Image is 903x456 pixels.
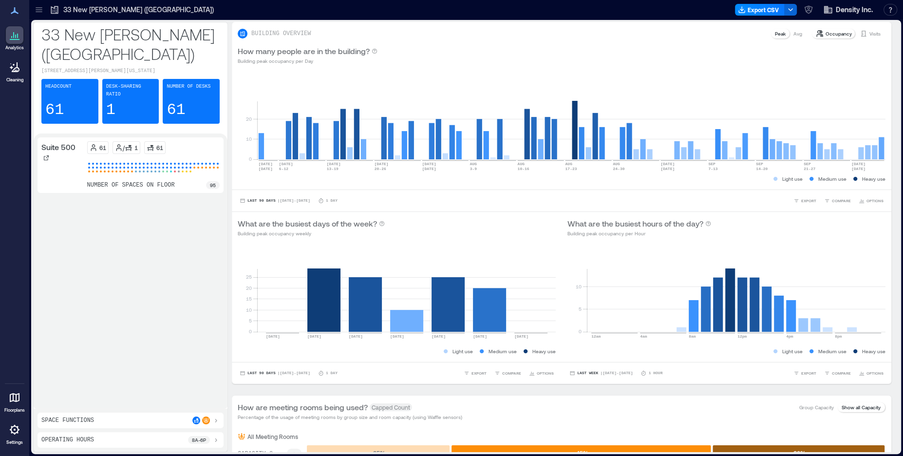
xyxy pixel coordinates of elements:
p: Floorplans [4,407,25,413]
p: Settings [6,439,23,445]
tspan: 5 [249,318,252,323]
p: Heavy use [862,175,885,183]
p: Desk-sharing ratio [106,83,155,98]
text: [DATE] [851,162,865,166]
button: EXPORT [462,368,489,378]
p: Number of Desks [167,83,210,91]
text: 13-19 [327,167,339,171]
tspan: 5 [579,306,582,312]
a: Analytics [2,23,27,54]
span: COMPARE [502,370,521,376]
p: Medium use [818,347,847,355]
text: 8am [689,334,696,339]
button: Last 90 Days |[DATE]-[DATE] [238,368,312,378]
text: SEP [804,162,811,166]
text: [DATE] [432,334,446,339]
p: Heavy use [862,347,885,355]
p: All Meeting Rooms [247,433,298,440]
p: 61 [156,144,163,152]
span: COMPARE [832,370,851,376]
button: EXPORT [791,368,818,378]
text: [DATE] [660,167,675,171]
text: [DATE] [422,167,436,171]
text: [DATE] [851,167,865,171]
p: 95 [210,181,216,189]
text: 7-13 [708,167,717,171]
p: Occupancy [826,30,852,38]
button: OPTIONS [857,196,885,206]
p: number of spaces on floor [87,181,175,189]
p: Building peak occupancy weekly [238,229,385,237]
p: Medium use [818,175,847,183]
p: 33 New [PERSON_NAME] ([GEOGRAPHIC_DATA]) [63,5,214,15]
text: [DATE] [259,167,273,171]
text: AUG [613,162,620,166]
text: 6-12 [279,167,288,171]
p: BUILDING OVERVIEW [251,30,311,38]
span: COMPARE [832,198,851,204]
text: 21-27 [804,167,815,171]
tspan: 0 [249,156,252,162]
text: AUG [565,162,572,166]
text: AUG [517,162,525,166]
p: Analytics [5,45,24,51]
span: OPTIONS [866,370,884,376]
text: [DATE] [327,162,341,166]
text: [DATE] [473,334,487,339]
text: [DATE] [660,162,675,166]
p: 61 [167,100,185,120]
p: 1 [106,100,115,120]
text: AUG [470,162,477,166]
p: Group Capacity [799,403,834,411]
button: Export CSV [735,4,785,16]
text: 4am [640,334,647,339]
p: Heavy use [532,347,556,355]
p: 1 Day [326,198,338,204]
p: Percentage of the usage of meeting rooms by group size and room capacity (using Waffle sensors) [238,413,462,421]
text: [DATE] [422,162,436,166]
text: 4pm [786,334,793,339]
tspan: 10 [576,283,582,289]
p: Medium use [489,347,517,355]
text: 12pm [737,334,747,339]
text: 10-16 [517,167,529,171]
span: Capped Count [370,403,412,411]
tspan: 15 [246,296,252,302]
button: OPTIONS [527,368,556,378]
p: How are meeting rooms being used? [238,401,368,413]
tspan: 10 [246,136,252,142]
p: Peak [775,30,786,38]
tspan: 20 [246,285,252,291]
tspan: 0 [249,328,252,334]
button: OPTIONS [857,368,885,378]
p: 61 [45,100,64,120]
p: Building peak occupancy per Day [238,57,377,65]
p: Operating Hours [41,436,94,444]
p: Space Functions [41,417,94,424]
button: COMPARE [822,368,853,378]
button: COMPARE [492,368,523,378]
text: [DATE] [279,162,293,166]
p: [STREET_ADDRESS][PERSON_NAME][US_STATE] [41,67,220,75]
p: Visits [869,30,881,38]
p: 1 Hour [648,370,662,376]
text: [DATE] [514,334,528,339]
button: Last 90 Days |[DATE]-[DATE] [238,196,312,206]
span: Density Inc. [836,5,873,15]
p: Cleaning [6,77,23,83]
text: 8pm [835,334,842,339]
text: SEP [708,162,715,166]
text: 12am [591,334,601,339]
text: 3-9 [470,167,477,171]
text: [DATE] [259,162,273,166]
tspan: 25 [246,274,252,280]
span: EXPORT [471,370,487,376]
text: 17-23 [565,167,577,171]
tspan: 0 [579,328,582,334]
span: EXPORT [801,370,816,376]
p: Show all Capacity [842,403,881,411]
p: 8a - 6p [192,436,206,444]
p: / [123,144,125,152]
button: Density Inc. [820,2,876,18]
p: Light use [782,175,803,183]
